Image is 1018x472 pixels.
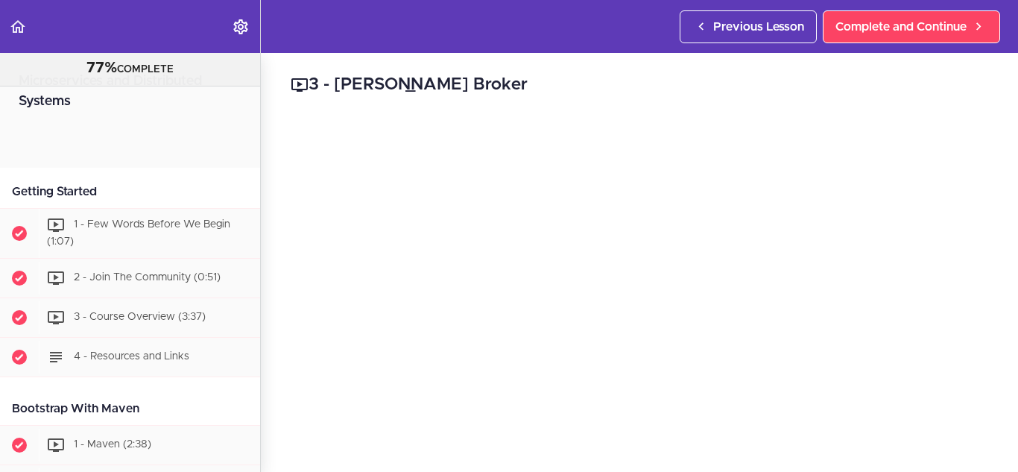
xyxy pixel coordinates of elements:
[74,439,151,450] span: 1 - Maven (2:38)
[47,219,230,247] span: 1 - Few Words Before We Begin (1:07)
[713,18,804,36] span: Previous Lesson
[232,18,250,36] svg: Settings Menu
[86,60,117,75] span: 77%
[9,18,27,36] svg: Back to course curriculum
[835,18,967,36] span: Complete and Continue
[74,351,189,362] span: 4 - Resources and Links
[823,10,1000,43] a: Complete and Continue
[19,59,241,78] div: COMPLETE
[291,72,988,98] h2: 3 - [PERSON_NAME] Broker
[74,312,206,322] span: 3 - Course Overview (3:37)
[74,272,221,283] span: 2 - Join The Community (0:51)
[680,10,817,43] a: Previous Lesson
